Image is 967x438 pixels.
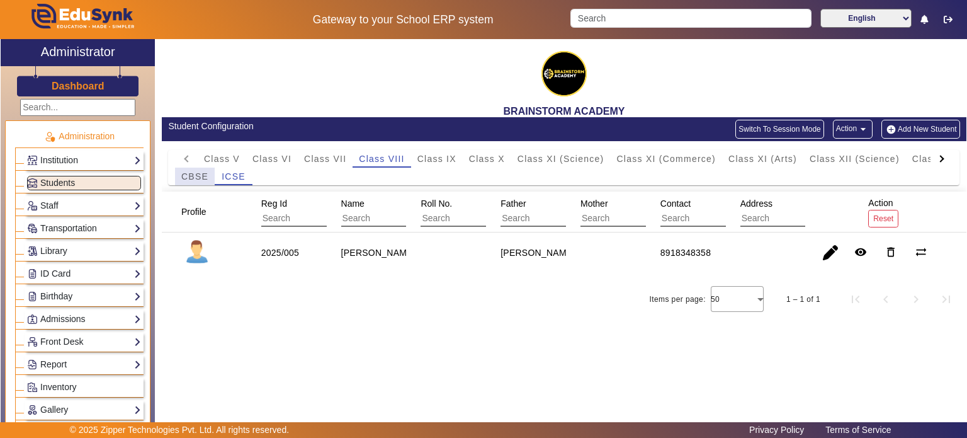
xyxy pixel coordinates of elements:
p: Administration [15,130,144,143]
div: 8918348358 [660,246,711,259]
span: Class XI (Science) [517,154,604,163]
button: Action [833,120,873,139]
span: Inventory [40,382,77,392]
span: Father [500,199,526,209]
img: 4dcf187e-2f27-4ade-b959-b2f9e772b784 [533,42,596,105]
input: Search [341,210,454,227]
div: 1 – 1 of 1 [786,293,820,306]
span: Address [740,199,772,209]
div: Roll No. [416,192,549,231]
p: © 2025 Zipper Technologies Pvt. Ltd. All rights reserved. [70,424,290,437]
span: Class IX [417,154,456,163]
input: Search... [20,99,135,116]
div: Father [496,192,629,231]
mat-icon: sync_alt [915,246,927,258]
h2: Administrator [41,44,115,59]
div: [PERSON_NAME] [500,246,575,259]
staff-with-status: [PERSON_NAME] [341,248,416,258]
span: Class VII [304,154,346,163]
div: Mother [576,192,709,231]
span: Roll No. [421,199,452,209]
img: profile.png [181,237,213,268]
input: Search [740,210,853,227]
span: Mother [580,199,608,209]
span: Reg Id [261,199,287,209]
h2: BRAINSTORM ACADEMY [162,105,966,117]
span: Class XI (Arts) [728,154,797,163]
button: Switch To Session Mode [735,120,824,139]
div: Items per page: [650,293,706,306]
span: Class V [204,154,240,163]
input: Search [580,210,693,227]
mat-icon: arrow_drop_down [857,123,869,135]
span: Profile [181,207,206,217]
button: Previous page [871,284,901,314]
button: Next page [901,284,931,314]
a: Students [27,176,141,190]
div: Contact [656,192,789,231]
a: Terms of Service [819,422,897,438]
div: Name [337,192,470,231]
span: Contact [660,199,691,209]
input: Search [570,9,811,28]
div: Action [864,192,903,231]
div: Student Configuration [168,120,557,133]
span: Class VIII [359,154,404,163]
div: Profile [177,200,222,223]
a: Administrator [1,39,155,66]
input: Search [421,210,533,227]
input: Search [660,210,773,227]
button: Last page [931,284,961,314]
input: Search [500,210,613,227]
button: Add New Student [881,120,959,139]
span: Students [40,178,75,188]
img: Administration.png [44,131,55,142]
h5: Gateway to your School ERP system [249,13,557,26]
mat-icon: delete_outline [885,246,897,258]
div: Address [736,192,869,231]
span: Class X [469,154,505,163]
span: Class XII (Science) [810,154,900,163]
span: CBSE [181,172,208,181]
a: Privacy Policy [743,422,810,438]
a: Inventory [27,380,141,395]
div: Reg Id [257,192,390,231]
img: add-new-student.png [885,124,898,135]
div: 2025/005 [261,246,299,259]
span: ICSE [222,172,246,181]
button: First page [840,284,871,314]
span: Name [341,199,365,209]
img: Students.png [28,178,37,188]
h3: Dashboard [52,80,105,92]
button: Reset [868,210,898,227]
mat-icon: remove_red_eye [854,246,867,258]
span: Class VI [252,154,291,163]
input: Search [261,210,374,227]
span: Class XI (Commerce) [616,154,716,163]
img: Inventory.png [28,383,37,392]
a: Dashboard [51,79,105,93]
